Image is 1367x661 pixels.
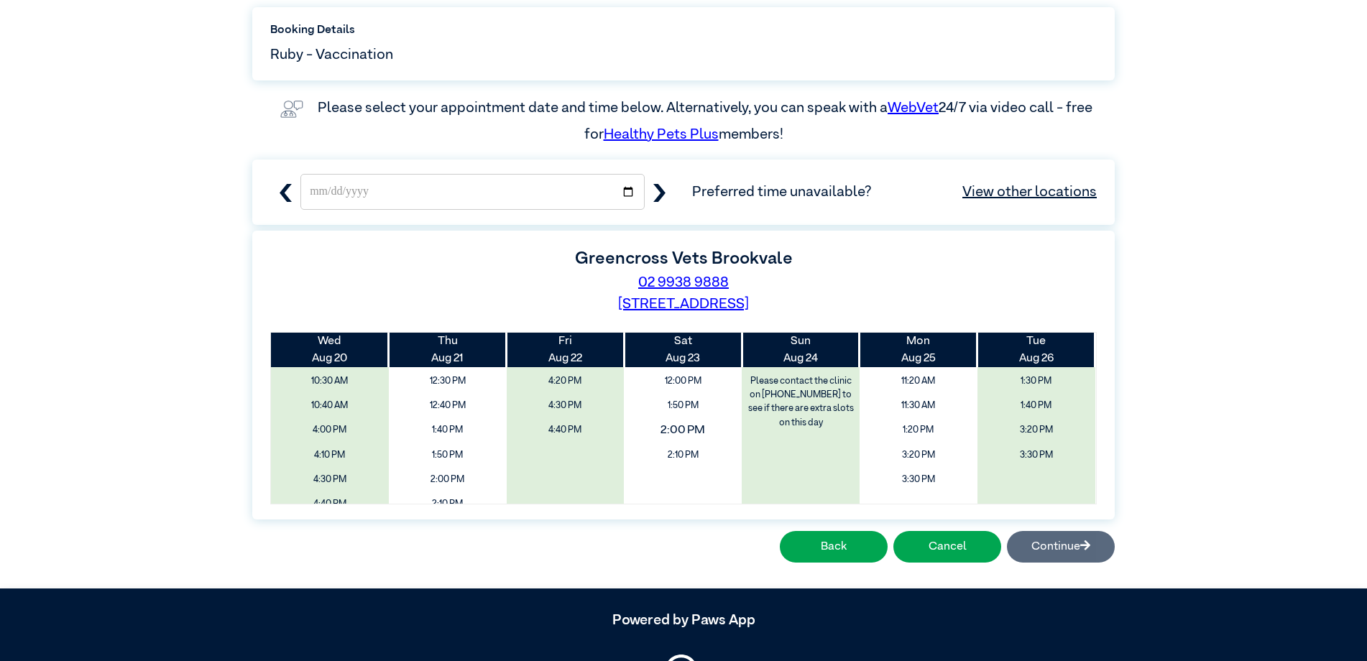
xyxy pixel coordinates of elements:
a: 02 9938 9888 [638,275,729,290]
span: 4:00 PM [276,420,384,440]
span: 4:30 PM [276,469,384,490]
span: 4:30 PM [512,395,620,416]
span: 3:20 PM [865,445,972,466]
span: 1:40 PM [982,395,1090,416]
a: [STREET_ADDRESS] [618,297,749,311]
span: 2:10 PM [394,494,502,514]
a: View other locations [962,181,1097,203]
span: 12:00 PM [629,371,737,392]
span: 3:30 PM [982,445,1090,466]
th: Aug 20 [271,333,389,367]
label: Greencross Vets Brookvale [575,250,793,267]
button: Cancel [893,531,1001,563]
span: 1:30 PM [982,371,1090,392]
span: 3:30 PM [865,469,972,490]
span: 12:30 PM [394,371,502,392]
span: 4:40 PM [276,494,384,514]
img: vet [275,95,309,124]
span: 3:20 PM [982,420,1090,440]
span: 1:20 PM [865,420,972,440]
span: Ruby - Vaccination [270,44,393,65]
th: Aug 26 [977,333,1095,367]
span: 2:00 PM [394,469,502,490]
span: 1:50 PM [394,445,502,466]
th: Aug 23 [624,333,742,367]
span: 4:20 PM [512,371,620,392]
label: Please select your appointment date and time below. Alternatively, you can speak with a 24/7 via ... [318,101,1095,141]
span: 2:10 PM [629,445,737,466]
th: Aug 21 [389,333,507,367]
h5: Powered by Paws App [252,611,1115,629]
th: Aug 25 [860,333,977,367]
th: Aug 22 [507,333,625,367]
label: Please contact the clinic on [PHONE_NUMBER] to see if there are extra slots on this day [743,371,858,433]
span: 11:20 AM [865,371,972,392]
span: 11:30 AM [865,395,972,416]
button: Back [780,531,888,563]
a: WebVet [888,101,939,115]
span: Preferred time unavailable? [692,181,1097,203]
span: 4:40 PM [512,420,620,440]
span: 10:40 AM [276,395,384,416]
span: 10:30 AM [276,371,384,392]
span: 2:00 PM [613,417,753,444]
th: Aug 24 [742,333,860,367]
span: 1:40 PM [394,420,502,440]
span: 12:40 PM [394,395,502,416]
a: Healthy Pets Plus [604,127,719,142]
label: Booking Details [270,22,1097,39]
span: 1:50 PM [629,395,737,416]
span: 4:10 PM [276,445,384,466]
